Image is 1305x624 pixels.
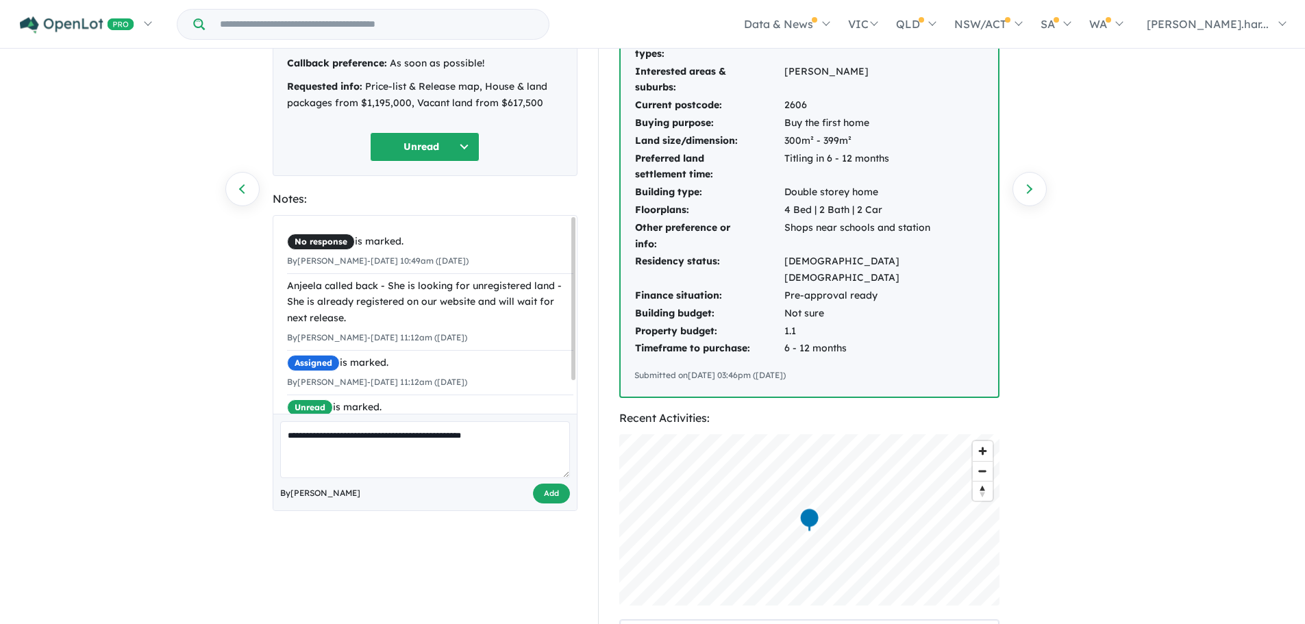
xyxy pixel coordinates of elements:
div: Submitted on [DATE] 03:46pm ([DATE]) [634,369,984,382]
td: 2606 [784,97,984,114]
td: Shops near schools and station [784,219,984,253]
td: Timeframe to purchase: [634,340,784,358]
td: Pre-approval ready [784,287,984,305]
td: Building type: [634,184,784,201]
td: Property budget: [634,323,784,340]
div: is marked. [287,399,573,416]
div: is marked. [287,355,573,371]
span: Zoom out [973,462,993,481]
td: Land size/dimension: [634,132,784,150]
div: is marked. [287,234,573,250]
td: Titling in 6 - 12 months [784,150,984,184]
button: Reset bearing to north [973,481,993,501]
td: Floorplans: [634,201,784,219]
button: Unread [370,132,480,162]
small: By [PERSON_NAME] - [DATE] 11:12am ([DATE]) [287,332,467,342]
span: Reset bearing to north [973,482,993,501]
button: Zoom in [973,441,993,461]
img: Openlot PRO Logo White [20,16,134,34]
td: Preferred land settlement time: [634,150,784,184]
input: Try estate name, suburb, builder or developer [208,10,546,39]
div: As soon as possible! [287,55,563,72]
button: Zoom out [973,461,993,481]
span: Unread [287,399,333,416]
td: Current postcode: [634,97,784,114]
small: By [PERSON_NAME] - [DATE] 10:49am ([DATE]) [287,255,469,266]
td: Buying purpose: [634,114,784,132]
span: By [PERSON_NAME] [280,486,360,500]
div: Anjeela called back - She is looking for unregistered land - She is already registered on our web... [287,278,573,327]
button: Add [533,484,570,503]
td: [PERSON_NAME] [784,63,984,97]
strong: Requested info: [287,80,362,92]
td: Interested areas & suburbs: [634,63,784,97]
div: Price-list & Release map, House & land packages from $1,195,000, Vacant land from $617,500 [287,79,563,112]
span: [PERSON_NAME].har... [1147,17,1269,31]
div: Recent Activities: [619,409,999,427]
td: 1.1 [784,323,984,340]
small: By [PERSON_NAME] - [DATE] 11:12am ([DATE]) [287,377,467,387]
td: Double storey home [784,184,984,201]
div: Notes: [273,190,577,208]
td: Building budget: [634,305,784,323]
div: Map marker [799,508,819,533]
td: Finance situation: [634,287,784,305]
td: [DEMOGRAPHIC_DATA] [DEMOGRAPHIC_DATA] [784,253,984,287]
canvas: Map [619,434,999,606]
td: 300m² - 399m² [784,132,984,150]
td: Not sure [784,305,984,323]
td: 6 - 12 months [784,340,984,358]
span: No response [287,234,355,250]
td: Residency status: [634,253,784,287]
td: 4 Bed | 2 Bath | 2 Car [784,201,984,219]
strong: Callback preference: [287,57,387,69]
td: Other preference or info: [634,219,784,253]
span: Assigned [287,355,340,371]
td: Buy the first home [784,114,984,132]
